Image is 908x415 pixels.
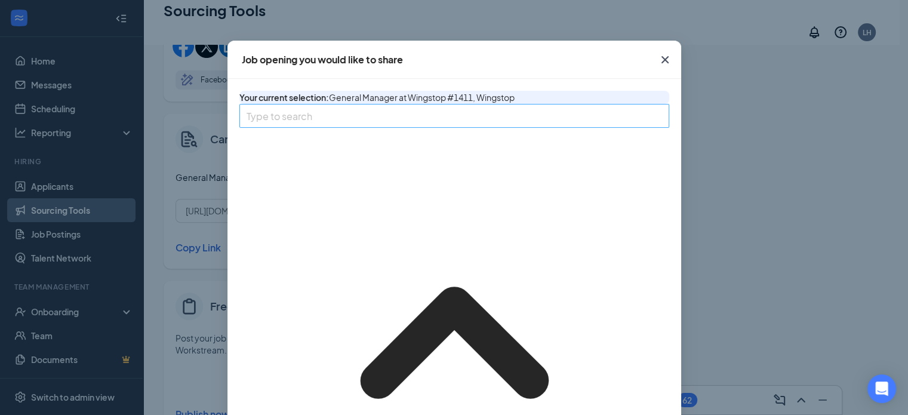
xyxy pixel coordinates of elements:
[867,374,896,403] div: Open Intercom Messenger
[239,92,329,103] span: Your current selection :
[329,92,515,103] span: General Manager at Wingstop #1411, Wingstop
[649,41,681,79] button: Close
[658,53,672,67] svg: Cross
[242,53,403,66] div: Job opening you would like to share
[239,104,669,128] input: Type to search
